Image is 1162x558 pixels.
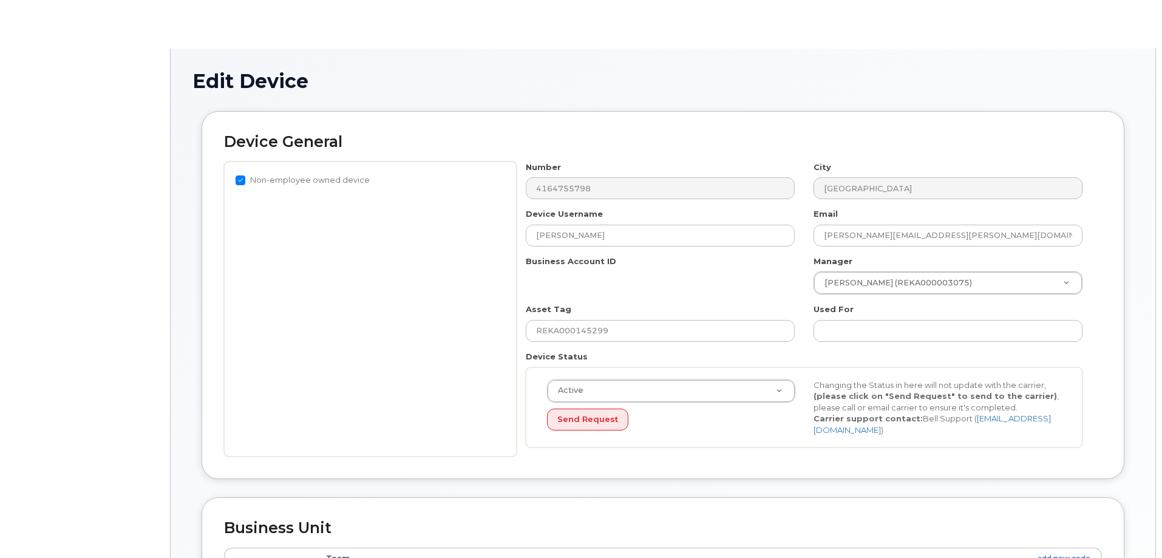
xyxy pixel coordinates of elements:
h2: Device General [224,134,1102,151]
h1: Edit Device [192,70,1133,92]
label: Email [814,208,838,220]
strong: Carrier support contact: [814,413,923,423]
button: Send Request [547,409,628,431]
label: Non-employee owned device [236,173,370,188]
label: City [814,162,831,173]
a: [EMAIL_ADDRESS][DOMAIN_NAME] [814,413,1051,435]
label: Device Status [526,351,588,362]
a: Active [548,380,795,402]
label: Manager [814,256,852,267]
label: Asset Tag [526,304,571,315]
h2: Business Unit [224,520,1102,537]
a: [PERSON_NAME] (REKA000003075) [814,272,1082,294]
input: Non-employee owned device [236,175,245,185]
label: Business Account ID [526,256,616,267]
label: Number [526,162,561,173]
label: Device Username [526,208,603,220]
strong: (please click on "Send Request" to send to the carrier) [814,391,1057,401]
span: Active [551,385,583,396]
label: Used For [814,304,854,315]
span: [PERSON_NAME] (REKA000003075) [817,277,972,288]
div: Changing the Status in here will not update with the carrier, , please call or email carrier to e... [804,379,1071,436]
